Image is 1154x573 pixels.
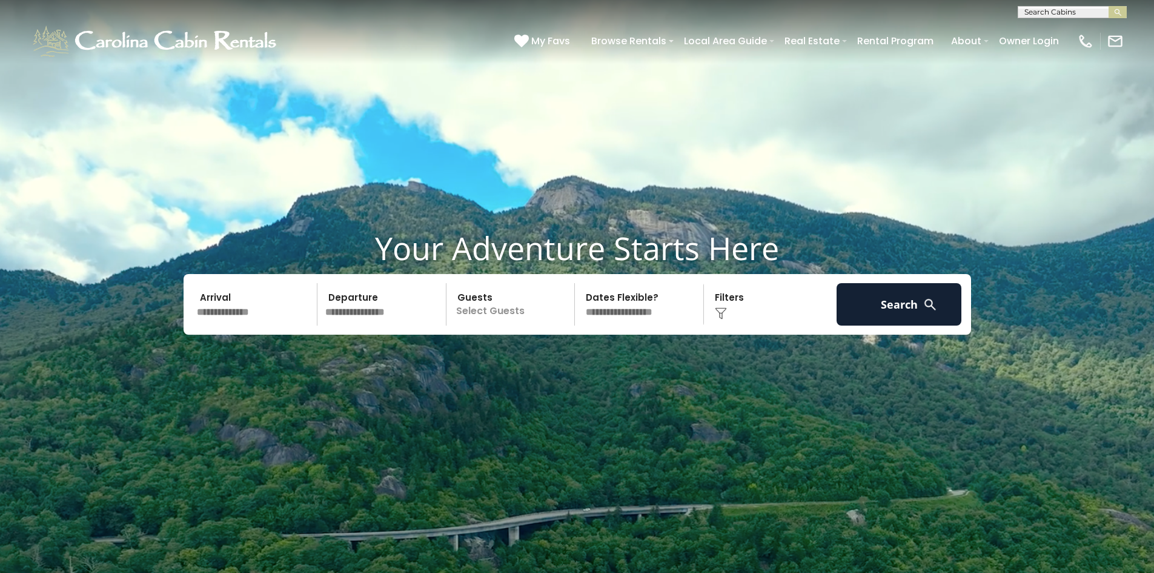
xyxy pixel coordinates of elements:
[9,229,1145,267] h1: Your Adventure Starts Here
[923,297,938,312] img: search-regular-white.png
[30,23,282,59] img: White-1-1-2.png
[1107,33,1124,50] img: mail-regular-white.png
[585,30,672,52] a: Browse Rentals
[851,30,940,52] a: Rental Program
[715,307,727,320] img: filter--v1.png
[450,283,575,326] p: Select Guests
[514,33,573,49] a: My Favs
[837,283,962,326] button: Search
[531,33,570,49] span: My Favs
[993,30,1065,52] a: Owner Login
[945,30,987,52] a: About
[1077,33,1094,50] img: phone-regular-white.png
[678,30,773,52] a: Local Area Guide
[778,30,846,52] a: Real Estate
